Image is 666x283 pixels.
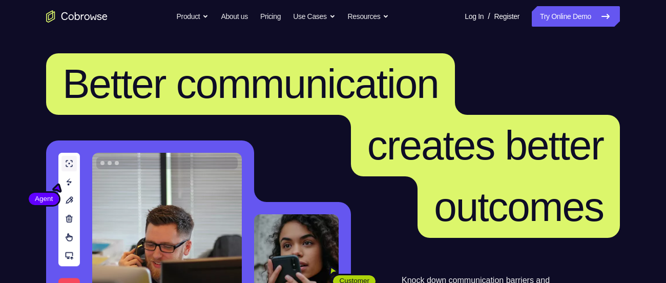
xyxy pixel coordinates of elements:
[494,6,519,27] a: Register
[532,6,620,27] a: Try Online Demo
[63,61,439,107] span: Better communication
[46,10,108,23] a: Go to the home page
[367,123,603,168] span: creates better
[177,6,209,27] button: Product
[348,6,389,27] button: Resources
[293,6,335,27] button: Use Cases
[221,6,247,27] a: About us
[260,6,281,27] a: Pricing
[434,184,603,230] span: outcomes
[488,10,490,23] span: /
[465,6,484,27] a: Log In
